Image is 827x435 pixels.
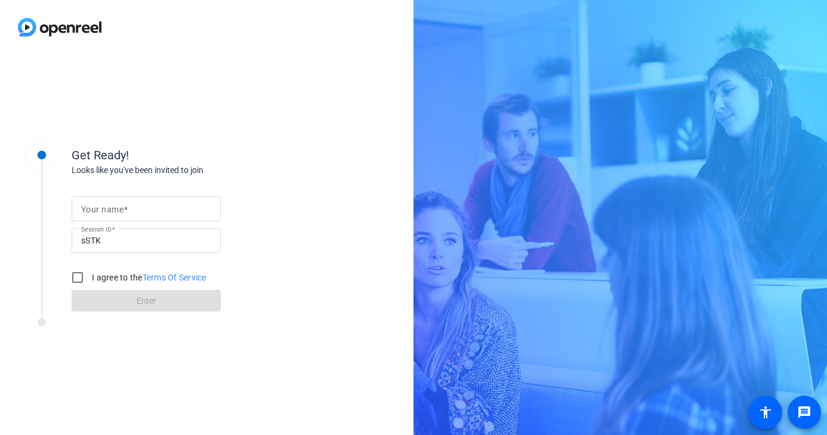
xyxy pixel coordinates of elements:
div: Get Ready! [72,146,310,164]
mat-icon: message [797,405,811,419]
mat-icon: accessibility [758,405,773,419]
div: Looks like you've been invited to join [72,164,310,177]
mat-label: Your name [81,205,124,214]
a: Terms Of Service [143,273,206,282]
mat-label: Session ID [81,226,112,233]
label: I agree to the [90,272,206,283]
